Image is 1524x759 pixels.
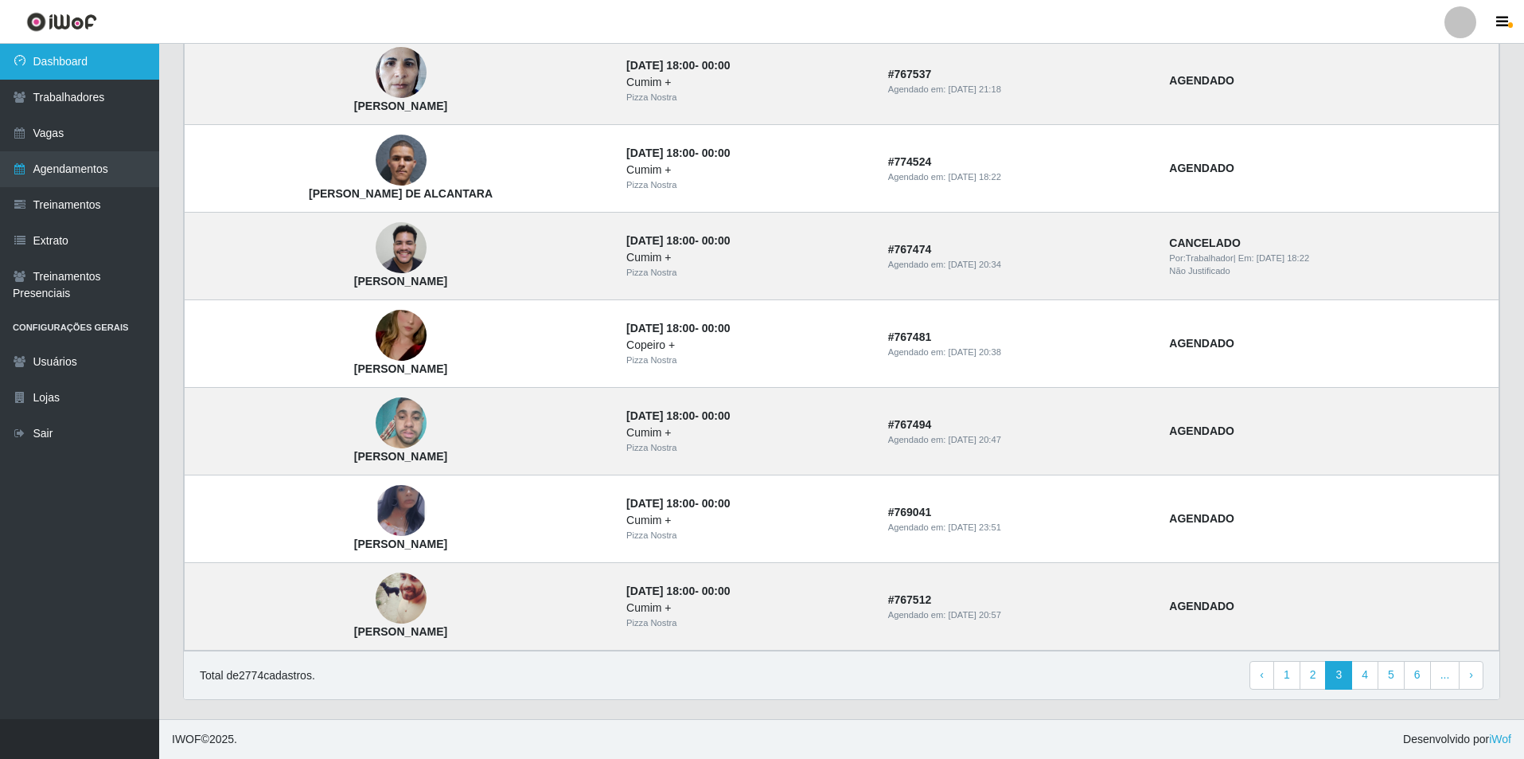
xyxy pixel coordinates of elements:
strong: AGENDADO [1169,74,1234,87]
span: Por: Trabalhador [1169,253,1233,263]
a: Previous [1249,661,1274,690]
div: Agendado em: [888,521,1151,534]
div: Pizza Nostra [626,91,869,104]
span: ‹ [1260,668,1264,681]
div: Agendado em: [888,433,1151,447]
a: 4 [1351,661,1378,690]
div: Agendado em: [888,346,1151,359]
strong: # 767494 [888,418,932,431]
time: [DATE] 18:00 [626,497,695,510]
a: 1 [1273,661,1300,690]
time: [DATE] 20:38 [949,347,1001,357]
strong: # 767481 [888,331,932,343]
time: [DATE] 20:57 [949,610,1001,620]
strong: [PERSON_NAME] DE ALCANTARA [309,187,493,200]
strong: # 774524 [888,155,932,168]
div: Cumim + [626,249,869,266]
span: › [1469,668,1473,681]
div: Não Justificado [1169,264,1489,278]
strong: AGENDADO [1169,337,1234,350]
strong: - [626,497,730,510]
div: Cumim + [626,74,869,91]
div: Pizza Nostra [626,441,869,455]
div: Pizza Nostra [626,266,869,280]
time: [DATE] 20:34 [949,260,1001,269]
strong: # 769041 [888,506,932,518]
a: 3 [1325,661,1352,690]
a: 5 [1378,661,1405,690]
strong: [PERSON_NAME] [354,538,447,550]
div: Agendado em: [888,170,1151,184]
time: [DATE] 18:00 [626,409,695,422]
strong: # 767512 [888,593,932,606]
a: 2 [1300,661,1327,690]
a: 6 [1404,661,1431,690]
strong: - [626,59,730,72]
strong: - [626,322,730,335]
div: Pizza Nostra [626,616,869,630]
strong: - [626,585,730,597]
strong: - [626,409,730,422]
strong: [PERSON_NAME] [354,362,447,375]
img: Higor Henrique Farias [376,214,427,282]
time: [DATE] 18:22 [1257,253,1309,263]
time: 00:00 [702,497,731,510]
p: Total de 2774 cadastros. [200,667,315,684]
strong: [PERSON_NAME] [354,100,447,112]
div: Cumim + [626,512,869,529]
strong: [PERSON_NAME] [354,275,447,288]
div: Agendado em: [888,83,1151,96]
strong: - [626,147,730,159]
strong: # 767537 [888,68,932,80]
div: Cumim + [626,424,869,441]
span: Desenvolvido por [1403,731,1511,748]
time: 00:00 [702,234,731,247]
time: [DATE] 18:22 [949,172,1001,182]
div: Cumim + [626,162,869,178]
strong: CANCELADO [1169,237,1240,249]
time: [DATE] 21:18 [949,84,1001,94]
time: [DATE] 20:47 [949,435,1001,444]
strong: AGENDADO [1169,162,1234,174]
div: Agendado em: [888,258,1151,272]
a: iWof [1489,733,1511,745]
time: [DATE] 18:00 [626,234,695,247]
strong: # 767474 [888,243,932,256]
strong: [PERSON_NAME] [354,625,447,638]
time: 00:00 [702,322,731,335]
img: Liliane Americo da Silva [376,469,427,552]
nav: pagination [1249,661,1483,690]
div: Pizza Nostra [626,354,869,367]
time: [DATE] 18:00 [626,585,695,597]
time: 00:00 [702,147,731,159]
img: BRUNO MARCELINO NOBREGA DE ALCANTARA [376,115,427,206]
a: ... [1430,661,1460,690]
strong: AGENDADO [1169,424,1234,437]
span: IWOF [172,733,201,745]
time: 00:00 [702,409,731,422]
time: [DATE] 18:00 [626,147,695,159]
div: Agendado em: [888,608,1151,622]
div: Pizza Nostra [626,529,869,542]
div: Copeiro + [626,337,869,354]
strong: [PERSON_NAME] [354,450,447,463]
time: [DATE] 18:00 [626,59,695,72]
time: [DATE] 18:00 [626,322,695,335]
img: Arthur Agra Alexandre Teixeira [376,566,427,630]
img: CoreUI Logo [26,12,97,32]
img: Walber Barbosa Sousa [376,389,427,457]
time: [DATE] 23:51 [949,522,1001,532]
div: | Em: [1169,252,1489,265]
div: Cumim + [626,600,869,616]
strong: - [626,234,730,247]
div: Pizza Nostra [626,178,869,192]
strong: AGENDADO [1169,600,1234,612]
time: 00:00 [702,585,731,597]
span: © 2025 . [172,731,237,748]
img: Maria José de Oliveira Barbosa [376,39,427,107]
strong: AGENDADO [1169,512,1234,525]
img: Débora Pereira Costa [376,291,427,381]
time: 00:00 [702,59,731,72]
a: Next [1459,661,1483,690]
